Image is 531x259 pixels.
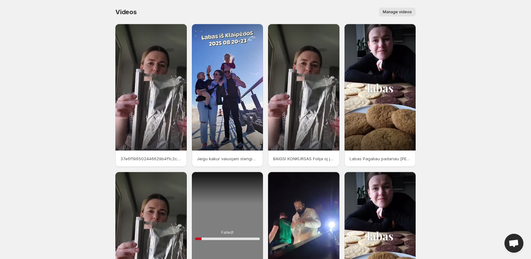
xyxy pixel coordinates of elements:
[221,230,234,235] p: Failed!
[350,156,411,162] p: Labas Pagaliau padariau [PERSON_NAME] pristatym K a ia su tais sausainiais sugalvojau Keliaujam k...
[504,234,523,253] div: Open chat
[120,156,182,162] p: 37e6f196502446629b4f1c2cf3a5a0ffHD-1080p-25Mbps-56898362
[379,8,416,16] button: Manage videos
[383,9,412,15] span: Manage videos
[197,156,258,162] p: Jeigu kakur vaiuojam stengiuosi susukti video kuriuo po to pasidaliname su mamomis moiutms ir pan...
[273,156,334,162] p: BAIGSI KONKURSAS Folija oj jau be [PERSON_NAME] nebesivaizduoju [PERSON_NAME] virtuvs ypa kai pra...
[115,8,137,16] span: Videos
